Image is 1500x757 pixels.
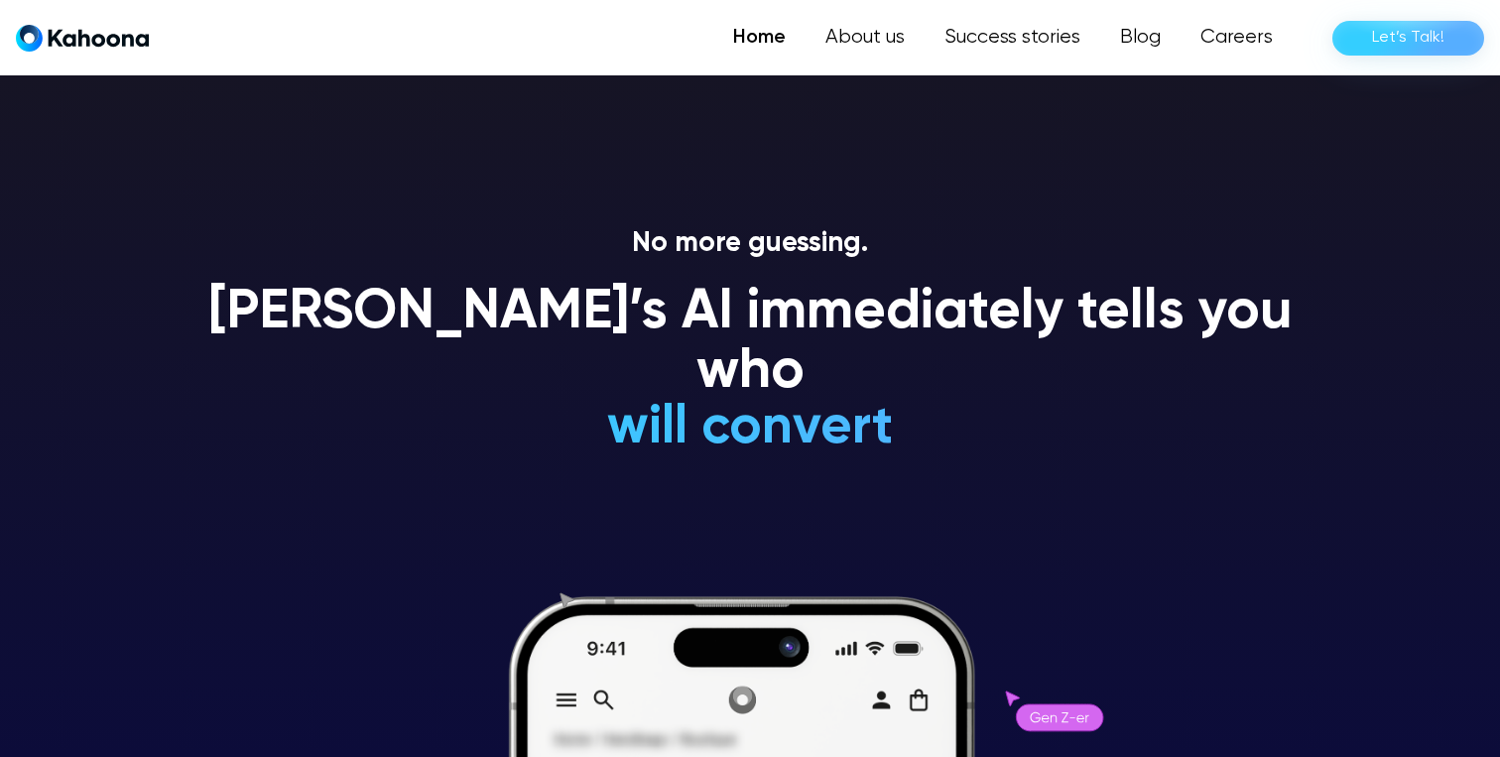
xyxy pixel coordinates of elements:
h1: [PERSON_NAME]’s AI immediately tells you who [185,284,1315,402]
a: home [16,24,149,53]
a: Blog [1100,18,1181,58]
h1: will convert [458,399,1043,457]
a: About us [806,18,925,58]
a: Success stories [925,18,1100,58]
a: Home [713,18,806,58]
div: Let’s Talk! [1372,22,1444,54]
a: Careers [1181,18,1293,58]
a: Let’s Talk! [1332,21,1484,56]
p: No more guessing. [185,227,1315,261]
